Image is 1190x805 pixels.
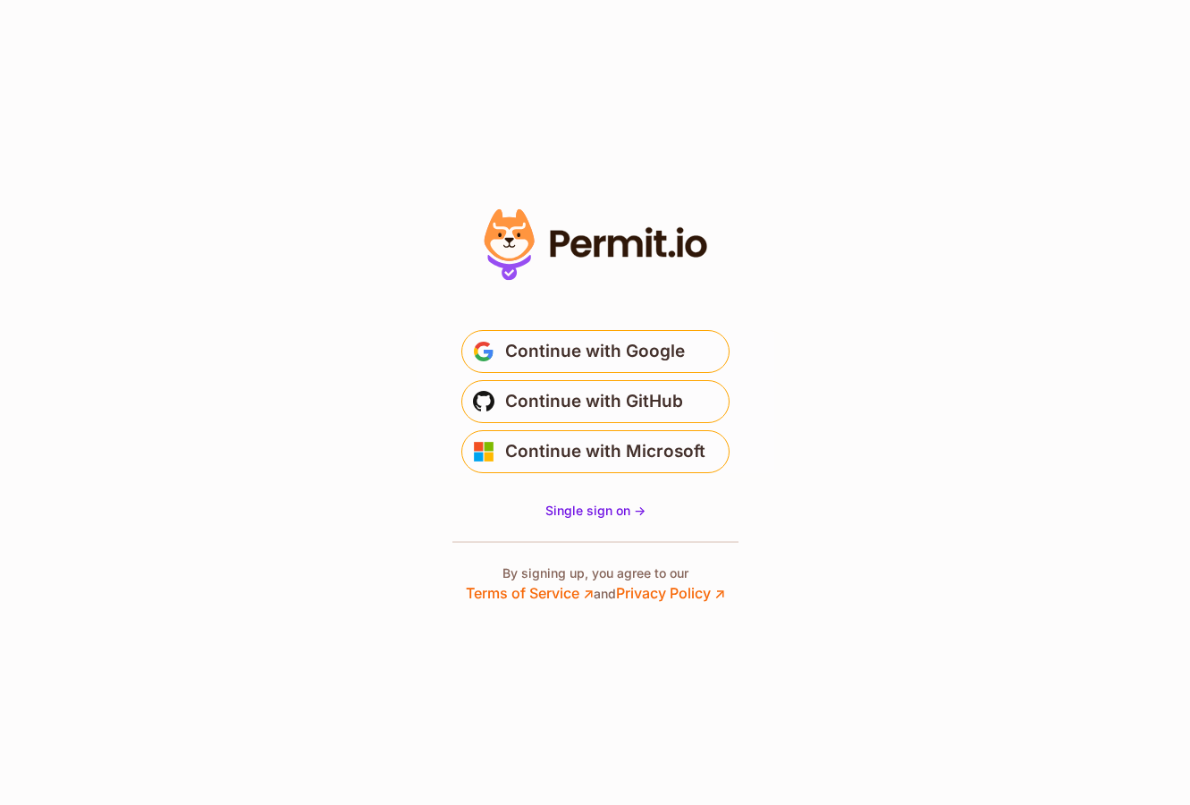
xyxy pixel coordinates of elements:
button: Continue with Google [461,330,730,373]
button: Continue with GitHub [461,380,730,423]
span: Single sign on -> [545,503,646,518]
a: Terms of Service ↗ [466,584,594,602]
p: By signing up, you agree to our and [466,564,725,604]
button: Continue with Microsoft [461,430,730,473]
span: Continue with GitHub [505,387,683,416]
span: Continue with Google [505,337,685,366]
span: Continue with Microsoft [505,437,705,466]
a: Single sign on -> [545,502,646,520]
a: Privacy Policy ↗ [616,584,725,602]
